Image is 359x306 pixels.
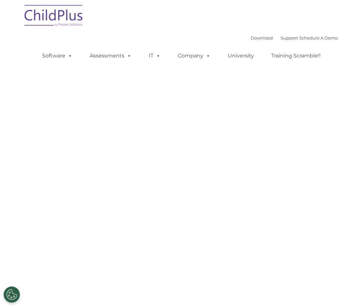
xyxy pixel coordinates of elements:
a: Software [36,49,79,62]
font: | [251,35,338,40]
a: Download [251,35,273,40]
a: Company [171,49,217,62]
a: University [221,49,260,62]
a: Training Scramble!! [265,49,327,62]
a: Assessments [83,49,138,62]
a: Schedule A Demo [299,35,338,40]
img: ChildPlus by Procare Solutions [21,0,86,33]
a: Support [281,35,298,40]
a: IT [142,49,167,62]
